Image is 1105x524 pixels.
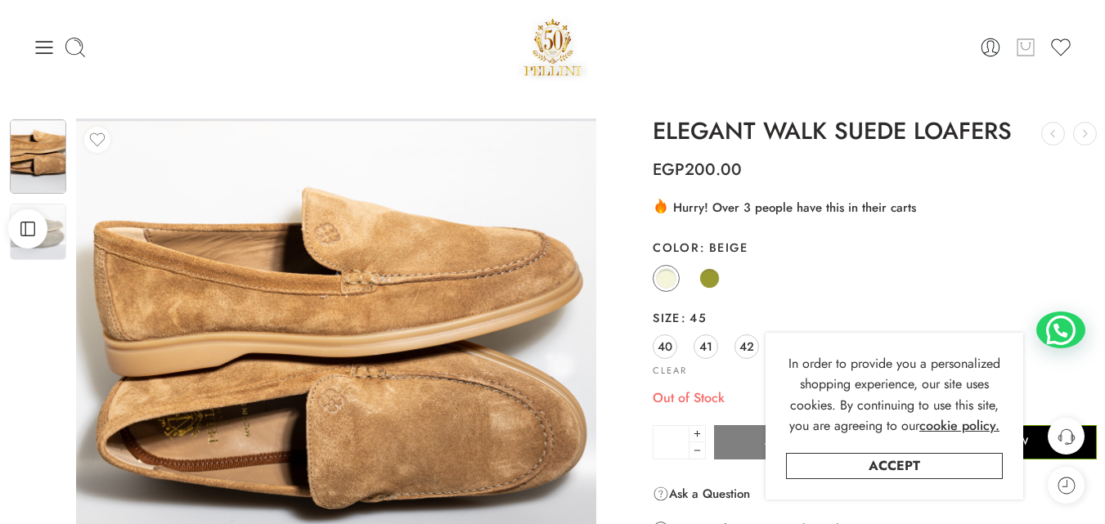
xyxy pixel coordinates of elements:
label: Size [653,310,1097,326]
a: 42 [734,334,759,359]
span: 45 [681,309,707,326]
h1: ELEGANT WALK SUEDE LOAFERS [653,119,1097,145]
a: Login / Register [979,36,1002,59]
span: 41 [699,335,712,357]
input: Product quantity [653,425,690,459]
span: EGP [653,158,685,181]
a: cookie policy. [919,415,999,437]
span: 40 [658,335,672,357]
span: 42 [739,335,754,357]
a: Accept [786,453,1003,479]
img: Artboard 2-17 [10,204,66,260]
label: Color [653,240,1097,256]
bdi: 200.00 [653,158,742,181]
a: Pellini - [518,12,588,82]
p: Out of Stock [653,387,1097,409]
a: 41 [694,334,718,359]
img: Pellini [518,12,588,82]
a: Clear options [653,366,687,375]
button: Add to cart [714,425,896,459]
img: Artboard 2-17 [10,119,66,194]
div: Hurry! Over 3 people have this in their carts [653,197,1097,217]
a: Cart [1014,36,1037,59]
a: Ask a Question [653,484,750,504]
a: 40 [653,334,677,359]
a: Wishlist [1049,36,1072,59]
span: Beige [699,239,748,256]
span: In order to provide you a personalized shopping experience, our site uses cookies. By continuing ... [788,354,1000,436]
